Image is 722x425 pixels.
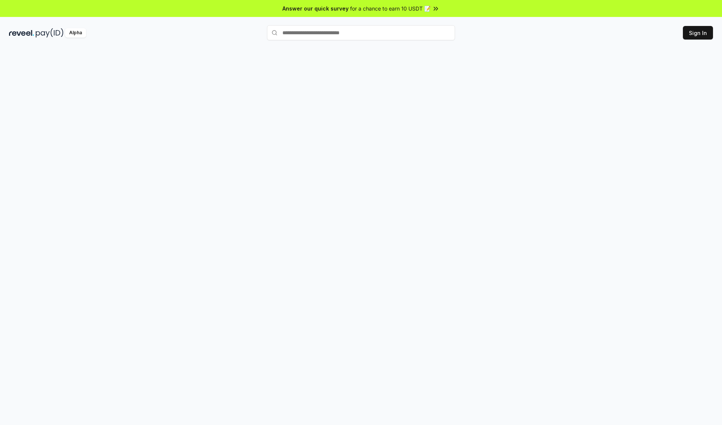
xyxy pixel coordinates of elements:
img: reveel_dark [9,28,34,38]
button: Sign In [683,26,713,40]
span: Answer our quick survey [282,5,349,12]
img: pay_id [36,28,64,38]
span: for a chance to earn 10 USDT 📝 [350,5,431,12]
div: Alpha [65,28,86,38]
